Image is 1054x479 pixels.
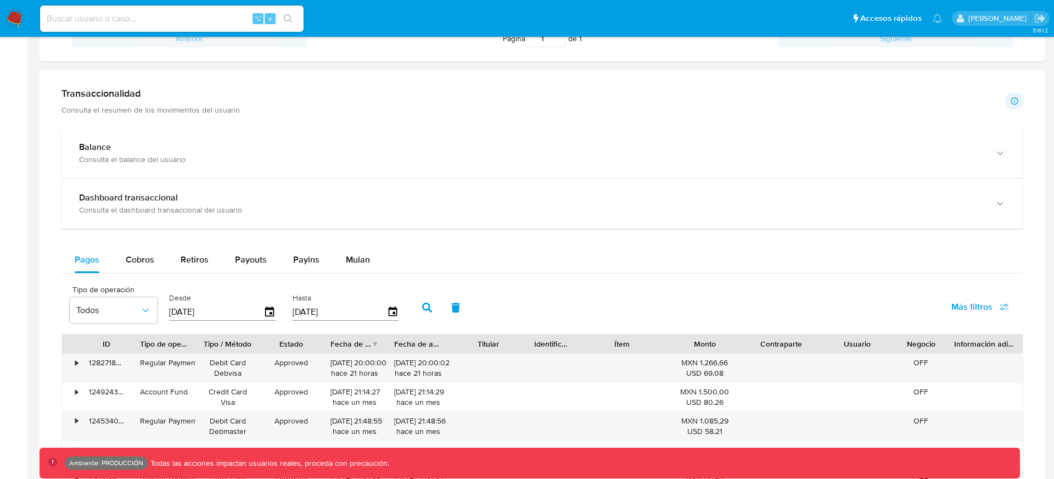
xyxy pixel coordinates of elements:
[71,30,307,47] button: Anterior
[69,461,143,465] p: Ambiente: PRODUCCIÓN
[778,30,1013,47] button: Siguiente
[968,13,1030,24] p: facundoagustin.borghi@mercadolibre.com
[1033,26,1049,35] span: 3.161.2
[40,12,304,26] input: Buscar usuario o caso...
[268,13,272,24] span: s
[579,33,582,44] span: 1
[254,13,262,24] span: ⌥
[1034,13,1046,24] a: Salir
[148,458,389,469] p: Todas las acciones impactan usuarios reales, proceda con precaución.
[503,30,582,47] span: Página de
[860,13,922,24] span: Accesos rápidos
[277,11,299,26] button: search-icon
[933,14,942,23] a: Notificaciones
